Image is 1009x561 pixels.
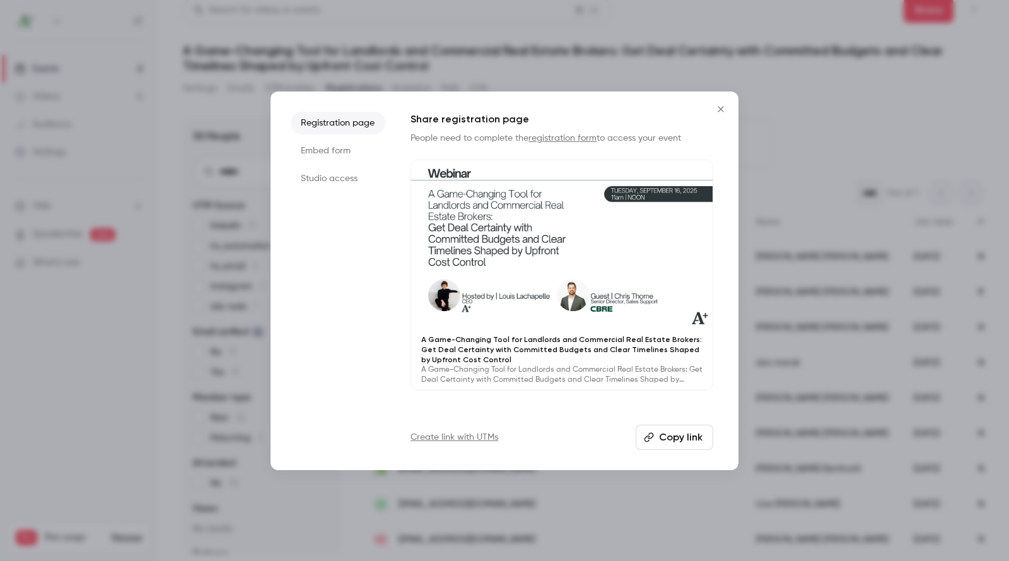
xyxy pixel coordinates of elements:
a: A Game-Changing Tool for Landlords and Commercial Real Estate Brokers: Get Deal Certainty with Co... [411,160,713,391]
p: A Game-Changing Tool for Landlords and Commercial Real Estate Brokers: Get Deal Certainty with Co... [421,365,703,385]
h1: Share registration page [411,112,713,127]
li: Embed form [291,139,385,162]
p: People need to complete the to access your event [411,132,713,145]
li: Registration page [291,112,385,134]
p: A Game-Changing Tool for Landlords and Commercial Real Estate Brokers: Get Deal Certainty with Co... [421,334,703,365]
button: Close [708,97,733,122]
a: Create link with UTMs [411,431,498,444]
li: Studio access [291,167,385,190]
a: registration form [528,134,597,143]
button: Copy link [636,425,713,450]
